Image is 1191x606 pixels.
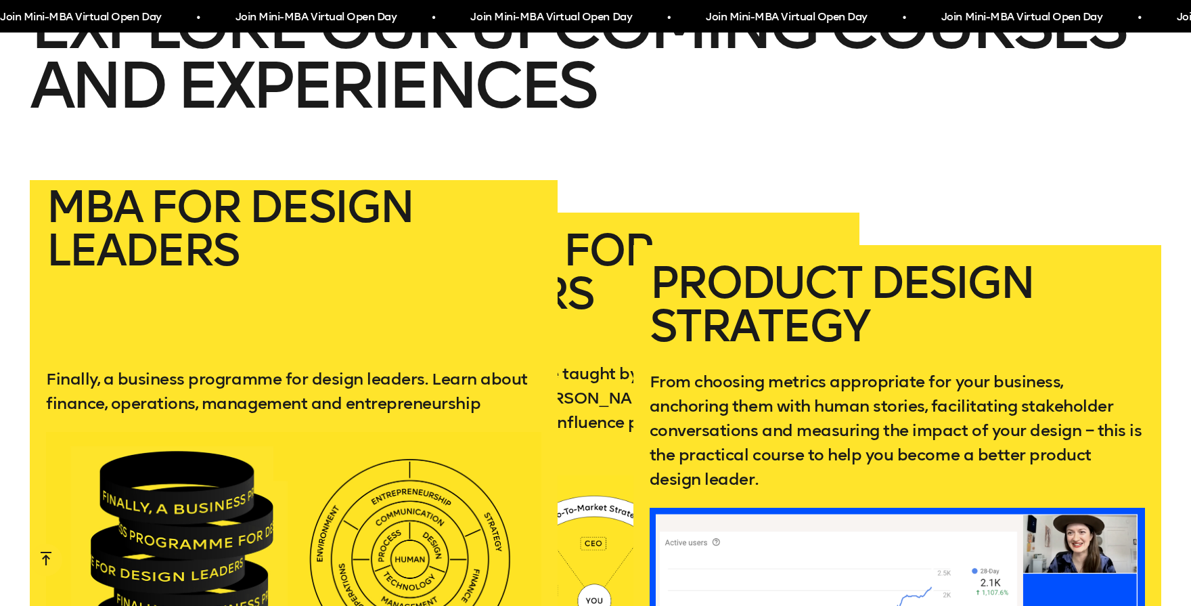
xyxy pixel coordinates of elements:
span: • [667,5,671,30]
h2: Mini-MBA for Designers [348,229,843,340]
h2: MBA for Design Leaders [46,186,541,345]
span: • [902,5,905,30]
span: • [196,5,200,30]
p: Finally, a business programme for design leaders. Learn about finance, operations, management and... [46,367,541,416]
span: • [1138,5,1141,30]
span: • [432,5,435,30]
p: A practical business course taught by product leaders at [GEOGRAPHIC_DATA], [PERSON_NAME] and mor... [348,362,843,459]
p: From choosing metrics appropriate for your business, anchoring them with human stories, facilitat... [650,370,1145,492]
h2: Product Design Strategy [650,261,1145,348]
